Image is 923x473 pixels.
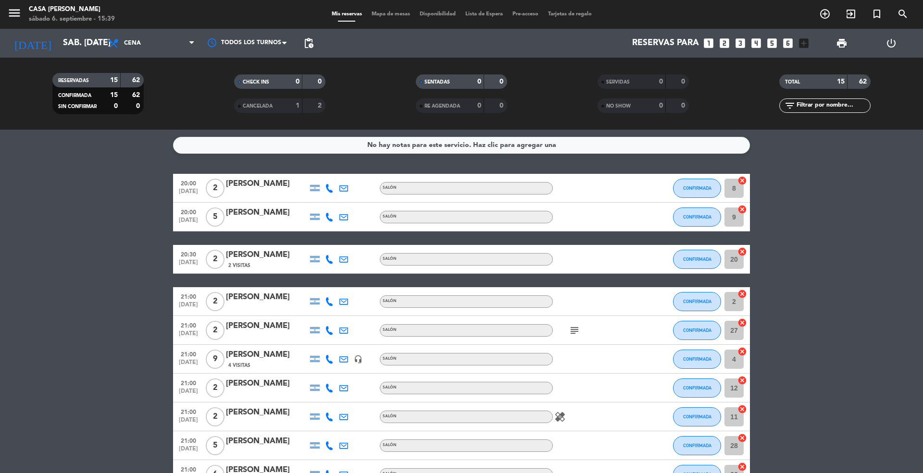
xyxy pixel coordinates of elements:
span: CONFIRMADA [683,443,711,448]
i: filter_list [784,100,796,111]
div: [PERSON_NAME] [226,249,308,261]
i: looks_6 [782,37,794,49]
strong: 15 [837,78,845,85]
i: [DATE] [7,33,58,54]
i: search [897,8,909,20]
strong: 0 [681,78,687,85]
span: CONFIRMADA [683,299,711,304]
span: 21:00 [176,291,200,302]
span: SALÓN [383,186,397,190]
button: menu [7,6,22,24]
span: 21:00 [176,348,200,359]
div: [PERSON_NAME] [226,377,308,390]
span: [DATE] [176,259,200,270]
span: 21:00 [176,319,200,330]
span: 2 [206,179,225,198]
span: CONFIRMADA [683,185,711,191]
i: cancel [737,176,747,185]
span: [DATE] [176,359,200,370]
i: looks_one [702,37,715,49]
span: [DATE] [176,417,200,428]
span: CONFIRMADA [683,414,711,419]
span: 20:30 [176,248,200,259]
span: CONFIRMADA [683,256,711,262]
div: [PERSON_NAME] [226,206,308,219]
i: menu [7,6,22,20]
span: 21:00 [176,435,200,446]
i: cancel [737,376,747,385]
strong: 15 [110,77,118,84]
span: Tarjetas de regalo [543,12,597,17]
span: SALÓN [383,299,397,303]
i: subject [569,325,580,336]
i: cancel [737,433,747,443]
span: NO SHOW [606,104,631,109]
span: CONFIRMADA [58,93,91,98]
div: [PERSON_NAME] [226,178,308,190]
span: Reservas para [632,38,699,48]
div: [PERSON_NAME] [226,406,308,419]
span: 2 [206,321,225,340]
strong: 62 [859,78,869,85]
span: TOTAL [785,80,800,85]
i: cancel [737,205,747,214]
span: [DATE] [176,330,200,341]
span: [DATE] [176,188,200,199]
span: [DATE] [176,217,200,228]
strong: 15 [110,92,118,98]
strong: 0 [499,78,505,85]
div: Casa [PERSON_NAME] [29,5,115,14]
span: SIN CONFIRMAR [58,104,97,109]
span: 2 Visitas [228,262,250,269]
span: 2 [206,250,225,269]
i: looks_4 [750,37,762,49]
span: 5 [206,207,225,227]
i: cancel [737,289,747,299]
span: SALÓN [383,215,397,218]
strong: 0 [499,102,505,109]
span: 20:00 [176,177,200,188]
i: arrow_drop_down [89,37,101,49]
span: SENTADAS [424,80,450,85]
span: SALÓN [383,443,397,447]
span: CONFIRMADA [683,356,711,362]
i: cancel [737,318,747,327]
strong: 0 [136,103,142,109]
span: Lista de Espera [461,12,508,17]
button: CONFIRMADA [673,436,721,455]
span: SALÓN [383,386,397,389]
i: headset_mic [354,355,362,364]
span: Mis reservas [327,12,367,17]
i: add_box [798,37,810,49]
strong: 0 [659,78,663,85]
strong: 0 [318,78,324,85]
span: 2 [206,292,225,311]
strong: 0 [296,78,299,85]
span: [DATE] [176,302,200,313]
div: No hay notas para este servicio. Haz clic para agregar una [367,140,556,151]
button: CONFIRMADA [673,378,721,398]
i: looks_5 [766,37,778,49]
button: CONFIRMADA [673,321,721,340]
i: healing [554,411,566,423]
span: SALÓN [383,328,397,332]
i: cancel [737,462,747,472]
span: Mapa de mesas [367,12,415,17]
span: CONFIRMADA [683,214,711,219]
span: print [836,37,848,49]
span: 4 Visitas [228,362,250,369]
button: CONFIRMADA [673,207,721,227]
i: cancel [737,404,747,414]
span: SALÓN [383,414,397,418]
span: SALÓN [383,257,397,261]
strong: 1 [296,102,299,109]
button: CONFIRMADA [673,179,721,198]
span: CONFIRMADA [683,385,711,390]
i: add_circle_outline [819,8,831,20]
strong: 62 [132,92,142,98]
strong: 0 [659,102,663,109]
span: pending_actions [303,37,314,49]
div: [PERSON_NAME] [226,435,308,448]
strong: 0 [477,78,481,85]
span: CANCELADA [243,104,273,109]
